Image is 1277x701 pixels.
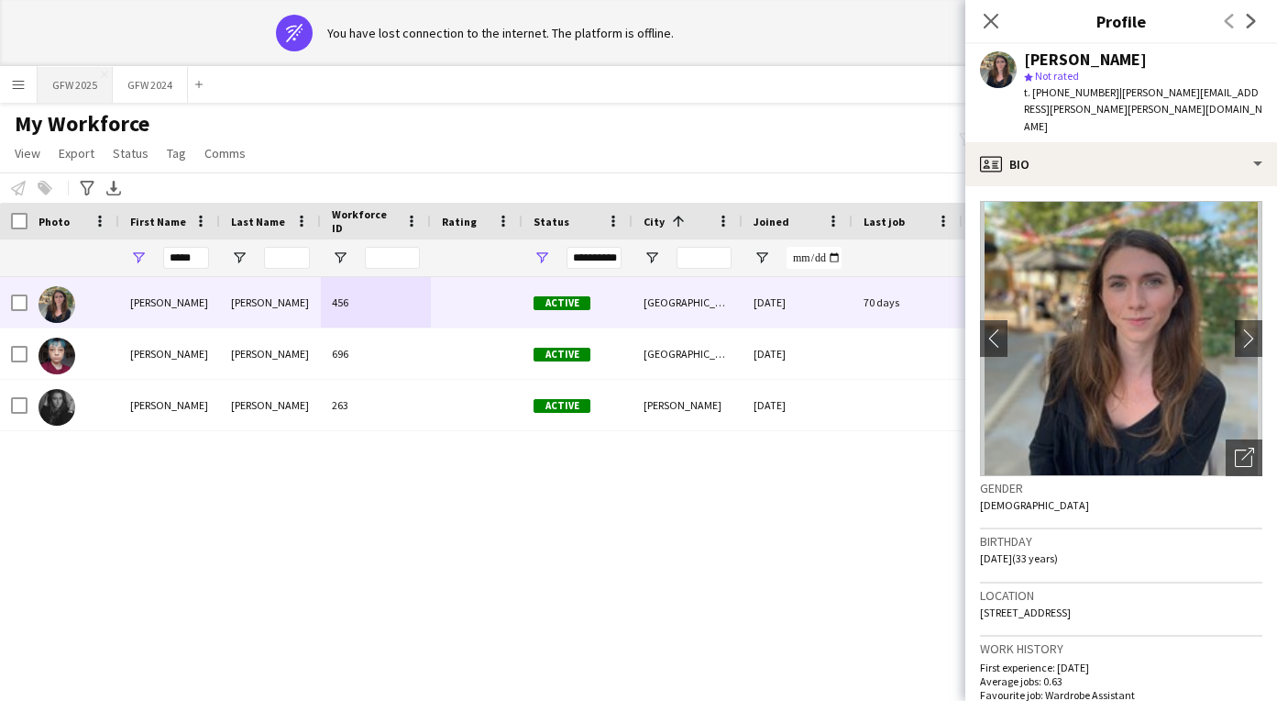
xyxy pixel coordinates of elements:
p: Average jobs: 0.63 [980,674,1262,688]
div: [DATE] [743,328,853,379]
span: Active [534,348,590,362]
span: Last job [864,215,905,228]
span: | [PERSON_NAME][EMAIL_ADDRESS][PERSON_NAME][PERSON_NAME][DOMAIN_NAME] [1024,85,1262,132]
div: [PERSON_NAME] [633,380,743,430]
span: [DATE] (33 years) [980,551,1058,565]
span: Not rated [1035,69,1079,83]
span: Active [534,399,590,413]
span: Workforce ID [332,207,398,235]
div: [PERSON_NAME] [1024,51,1147,68]
div: [PERSON_NAME] [119,328,220,379]
button: Open Filter Menu [644,250,660,266]
button: Open Filter Menu [332,250,348,266]
input: First Name Filter Input [163,247,209,269]
h3: Work history [980,640,1262,657]
button: Open Filter Menu [534,250,550,266]
button: Open Filter Menu [130,250,147,266]
div: 456 [321,277,431,328]
div: 0 [963,380,1082,430]
button: GFW 2025 [38,67,113,103]
input: City Filter Input [677,247,732,269]
span: Tag [167,145,186,161]
input: Last Name Filter Input [264,247,310,269]
div: 2 [963,277,1082,328]
span: t. [PHONE_NUMBER] [1024,85,1119,99]
span: City [644,215,665,228]
h3: Birthday [980,533,1262,550]
div: [PERSON_NAME] [220,380,321,430]
a: Status [105,141,156,165]
span: Joined [754,215,789,228]
div: [DATE] [743,380,853,430]
div: Open photos pop-in [1226,440,1262,476]
h3: Gender [980,480,1262,496]
span: My Workforce [15,110,149,138]
button: Open Filter Menu [231,250,248,266]
span: Active [534,296,590,310]
div: [PERSON_NAME] [119,380,220,430]
span: [DEMOGRAPHIC_DATA] [980,498,1089,512]
a: Export [51,141,102,165]
div: 70 days [853,277,963,328]
div: Bio [965,142,1277,186]
h3: Location [980,587,1262,604]
div: 263 [321,380,431,430]
input: Workforce ID Filter Input [365,247,420,269]
span: [STREET_ADDRESS] [980,606,1071,619]
button: GFW 2024 [113,67,188,103]
span: View [15,145,40,161]
a: View [7,141,48,165]
span: Last Name [231,215,285,228]
app-action-btn: Export XLSX [103,177,125,199]
p: First experience: [DATE] [980,661,1262,674]
div: [PERSON_NAME] [220,277,321,328]
span: Export [59,145,94,161]
app-action-btn: Advanced filters [76,177,98,199]
span: First Name [130,215,186,228]
img: Crew avatar or photo [980,201,1262,476]
div: You have lost connection to the internet. The platform is offline. [327,25,674,41]
a: Comms [197,141,253,165]
h3: Profile [965,9,1277,33]
div: [GEOGRAPHIC_DATA] [633,328,743,379]
span: Comms [204,145,246,161]
div: [DATE] [743,277,853,328]
div: [GEOGRAPHIC_DATA] [633,277,743,328]
img: Julia Boyce -Sargent [39,286,75,323]
span: Status [534,215,569,228]
div: 696 [321,328,431,379]
img: Julian Taylor [39,338,75,374]
span: Photo [39,215,70,228]
div: 0 [963,328,1082,379]
div: [PERSON_NAME] [220,328,321,379]
img: Julia Wojciechowska [39,389,75,426]
button: Open Filter Menu [754,250,770,266]
input: Joined Filter Input [787,247,842,269]
span: Rating [442,215,477,228]
a: Tag [160,141,193,165]
div: [PERSON_NAME] [119,277,220,328]
span: Status [113,145,149,161]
